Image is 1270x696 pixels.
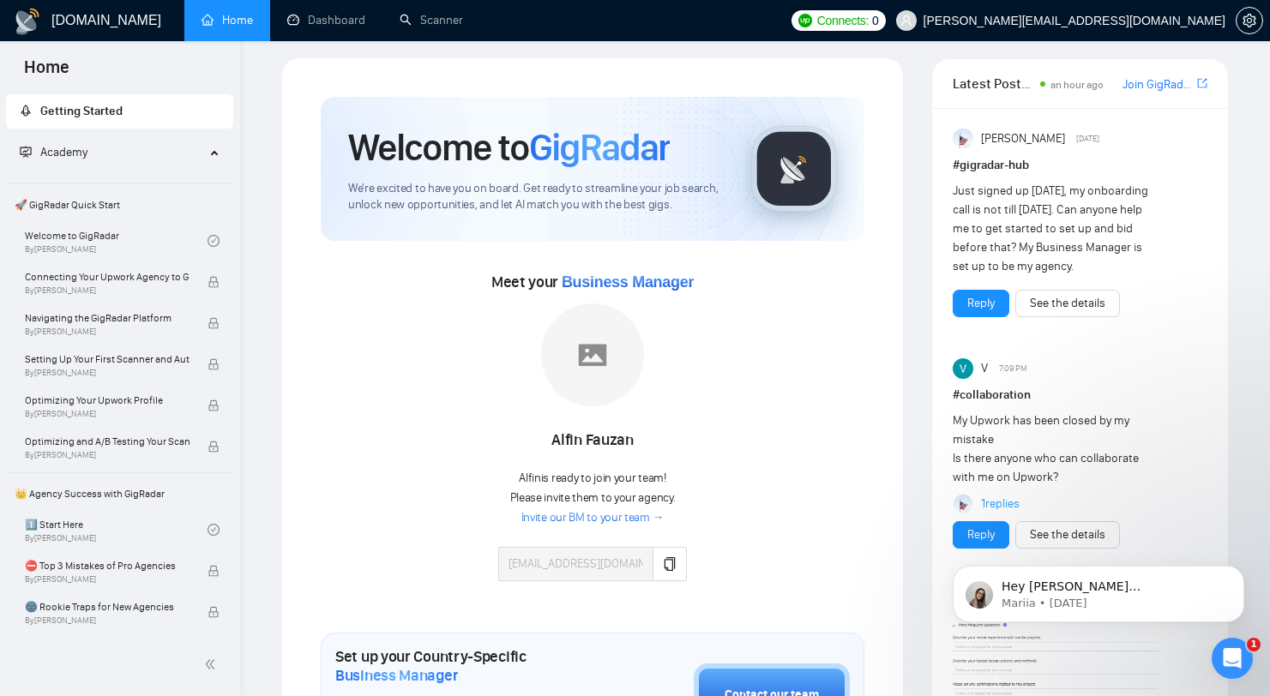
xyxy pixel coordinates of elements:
span: Optimizing and A/B Testing Your Scanner for Better Results [25,433,190,450]
button: Reply [953,290,1009,317]
span: [PERSON_NAME] [981,129,1065,148]
a: Invite our BM to your team → [521,510,665,526]
span: Connecting Your Upwork Agency to GigRadar [25,268,190,285]
span: We're excited to have you on board. Get ready to streamline your job search, unlock new opportuni... [348,181,724,213]
span: Business Manager [335,666,458,685]
span: By [PERSON_NAME] [25,409,190,419]
span: an hour ago [1050,79,1104,91]
span: 7:09 PM [999,361,1027,376]
img: Anisuzzaman Khan [953,129,973,149]
a: homeHome [202,13,253,27]
span: Optimizing Your Upwork Profile [25,392,190,409]
span: lock [208,441,220,453]
span: By [PERSON_NAME] [25,368,190,378]
img: logo [14,8,41,35]
span: Please invite them to your agency. [510,490,676,505]
span: lock [208,399,220,411]
span: lock [208,606,220,618]
li: Getting Started [6,94,233,129]
a: setting [1236,14,1263,27]
span: Home [10,55,83,91]
div: Just signed up [DATE], my onboarding call is not till [DATE]. Can anyone help me to get started t... [953,182,1157,276]
span: copy [663,557,677,571]
a: dashboardDashboard [287,13,365,27]
button: See the details [1015,521,1120,549]
span: ⛔ Top 3 Mistakes of Pro Agencies [25,557,190,574]
span: 🚀 GigRadar Quick Start [8,188,232,222]
span: check-circle [208,235,220,247]
span: By [PERSON_NAME] [25,327,190,337]
h1: Welcome to [348,124,670,171]
a: Reply [967,525,995,544]
img: placeholder.png [541,303,644,406]
span: Academy [20,145,87,159]
span: check-circle [208,524,220,536]
img: gigradar-logo.png [751,126,837,212]
span: [DATE] [1076,131,1099,147]
span: By [PERSON_NAME] [25,450,190,460]
span: By [PERSON_NAME] [25,574,190,585]
img: Anisuzzaman Khan [954,495,972,513]
h1: # collaboration [953,386,1207,405]
a: Welcome to GigRadarBy[PERSON_NAME] [25,222,208,260]
iframe: Intercom notifications message [927,530,1270,650]
a: 1replies [981,495,1020,513]
a: export [1197,75,1207,92]
h1: # gigradar-hub [953,156,1207,175]
div: My Upwork has been closed by my mistake Is there anyone who can collaborate with me on Upwork? [953,411,1157,487]
span: Setting Up Your First Scanner and Auto-Bidder [25,351,190,368]
span: Getting Started [40,104,123,118]
iframe: Intercom live chat [1212,638,1253,679]
button: copy [653,547,687,581]
div: Alfin Fauzan [498,426,687,455]
span: 0 [872,11,879,30]
span: Academy [40,145,87,159]
button: Reply [953,521,1009,549]
span: By [PERSON_NAME] [25,285,190,296]
a: See the details [1030,294,1105,313]
img: V [953,358,973,379]
a: Reply [967,294,995,313]
span: lock [208,565,220,577]
span: user [900,15,912,27]
span: Alfin is ready to join your team! [519,471,665,485]
span: GigRadar [529,124,670,171]
span: double-left [204,656,221,673]
span: lock [208,276,220,288]
span: Meet your [491,273,694,291]
span: 1 [1247,638,1261,651]
span: setting [1237,14,1262,27]
img: upwork-logo.png [798,14,812,27]
span: V [981,359,988,378]
span: 🌚 Rookie Traps for New Agencies [25,598,190,615]
span: By [PERSON_NAME] [25,615,190,626]
span: Business Manager [562,273,694,291]
a: 1️⃣ Start HereBy[PERSON_NAME] [25,511,208,549]
span: Navigating the GigRadar Platform [25,309,190,327]
a: searchScanner [400,13,463,27]
span: lock [208,317,220,329]
span: lock [208,358,220,370]
span: fund-projection-screen [20,146,32,158]
a: See the details [1030,525,1105,544]
h1: Set up your Country-Specific [335,647,608,685]
span: Connects: [817,11,869,30]
button: setting [1236,7,1263,34]
span: Latest Posts from the GigRadar Community [953,73,1035,94]
button: See the details [1015,290,1120,317]
a: Join GigRadar Slack Community [1123,75,1194,94]
span: 👑 Agency Success with GigRadar [8,477,232,511]
span: export [1197,76,1207,90]
span: rocket [20,105,32,117]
